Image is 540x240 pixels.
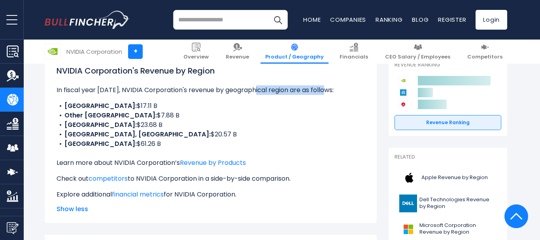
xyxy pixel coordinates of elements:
li: $23.68 B [57,120,365,130]
a: Apple Revenue by Region [395,167,501,189]
span: Product / Geography [265,54,324,60]
span: Dell Technologies Revenue by Region [419,197,497,210]
p: Revenue Ranking [395,62,501,68]
b: [GEOGRAPHIC_DATA]: [64,101,137,110]
b: [GEOGRAPHIC_DATA]: [64,120,137,129]
a: + [128,44,143,59]
a: Blog [412,15,429,24]
p: Explore additional for NVIDIA Corporation. [57,190,365,199]
h1: NVIDIA Corporation's Revenue by Region [57,65,365,77]
img: DELL logo [399,195,417,212]
span: Apple Revenue by Region [421,174,488,181]
a: Revenue [221,40,254,64]
li: $7.88 B [57,111,365,120]
a: Go to homepage [45,11,130,29]
button: Search [268,10,288,30]
b: [GEOGRAPHIC_DATA]: [64,139,137,148]
a: competitors [89,174,128,183]
img: bullfincher logo [45,11,130,29]
img: NVDA logo [45,44,60,59]
p: In fiscal year [DATE], NVIDIA Corporation's revenue by geographical region are as follows: [57,85,365,95]
span: Financials [340,54,368,60]
p: Learn more about NVIDIA Corporation’s [57,158,365,168]
img: Broadcom competitors logo [398,100,408,109]
span: Show less [57,204,365,214]
span: Microsoft Corporation Revenue by Region [419,222,497,236]
a: Dell Technologies Revenue by Region [395,193,501,214]
p: Related [395,154,501,161]
a: Microsoft Corporation Revenue by Region [395,218,501,240]
b: [GEOGRAPHIC_DATA], [GEOGRAPHIC_DATA]: [64,130,211,139]
a: Register [438,15,466,24]
a: Companies [330,15,366,24]
a: Ranking [376,15,402,24]
a: Revenue by Products [180,158,246,167]
p: Check out to NVIDIA Corporation in a side-by-side comparison. [57,174,365,183]
a: Competitors [463,40,507,64]
a: Product / Geography [261,40,329,64]
a: CEO Salary / Employees [380,40,455,64]
span: Overview [183,54,209,60]
a: Home [303,15,321,24]
b: Other [GEOGRAPHIC_DATA]: [64,111,157,120]
span: Revenue [226,54,249,60]
a: financial metrics [112,190,164,199]
img: Applied Materials competitors logo [398,88,408,97]
li: $20.57 B [57,130,365,139]
li: $61.26 B [57,139,365,149]
a: Overview [179,40,213,64]
span: CEO Salary / Employees [385,54,450,60]
li: $17.11 B [57,101,365,111]
div: NVIDIA Corporation [66,47,122,56]
a: Revenue Ranking [395,115,501,130]
a: Financials [335,40,373,64]
a: Login [476,10,507,30]
img: NVIDIA Corporation competitors logo [398,76,408,85]
img: MSFT logo [399,220,417,238]
span: Competitors [467,54,502,60]
img: AAPL logo [399,169,419,187]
